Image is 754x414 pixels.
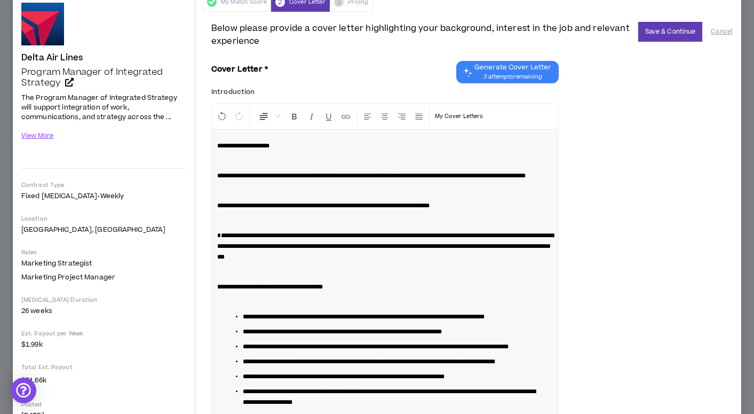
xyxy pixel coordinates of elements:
h4: Delta Air Lines [21,53,83,63]
button: Format Bold [287,106,303,127]
button: Insert Link [338,106,354,127]
span: Program Manager of Integrated Strategy [21,66,163,89]
button: Chat GPT Cover Letter [456,61,559,83]
p: Posted [21,401,186,409]
button: Redo [231,106,247,127]
button: Format Underline [321,106,337,127]
button: Center Align [377,106,393,127]
button: Undo [214,106,230,127]
p: Roles [21,248,186,256]
div: Open Intercom Messenger [11,378,36,403]
label: Introduction [211,83,255,100]
p: The Program Manager of Integrated Strategy will support integration of work, communications, and ... [21,92,186,122]
span: Marketing Strategist [21,259,92,268]
button: Justify Align [411,106,427,127]
a: Program Manager of Integrated Strategy [21,67,186,88]
button: Right Align [394,106,410,127]
span: $51.66k [21,373,46,386]
p: My Cover Letters [435,111,483,122]
p: Contract Type [21,181,186,189]
span: Fixed [MEDICAL_DATA] - weekly [21,191,124,201]
p: [MEDICAL_DATA] Duration [21,296,186,304]
span: Marketing Project Manager [21,272,115,282]
span: Below please provide a cover letter highlighting your background, interest in the job and relevan... [211,22,632,48]
button: Left Align [360,106,376,127]
button: Cancel [711,22,733,41]
h3: Cover Letter * [211,65,268,74]
span: 3 attempts remaining [474,73,551,81]
button: Format Italics [304,106,320,127]
span: Generate Cover Letter [474,63,551,72]
p: 26 weeks [21,306,186,316]
p: Est. Payout per Week [21,330,186,338]
p: Location [21,215,186,223]
p: $1.99k [21,340,186,349]
button: View More [21,127,53,145]
p: [GEOGRAPHIC_DATA], [GEOGRAPHIC_DATA] [21,225,186,235]
p: Total Est. Payout [21,363,186,371]
button: Save & Continue [638,22,703,42]
button: Template [432,106,486,127]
